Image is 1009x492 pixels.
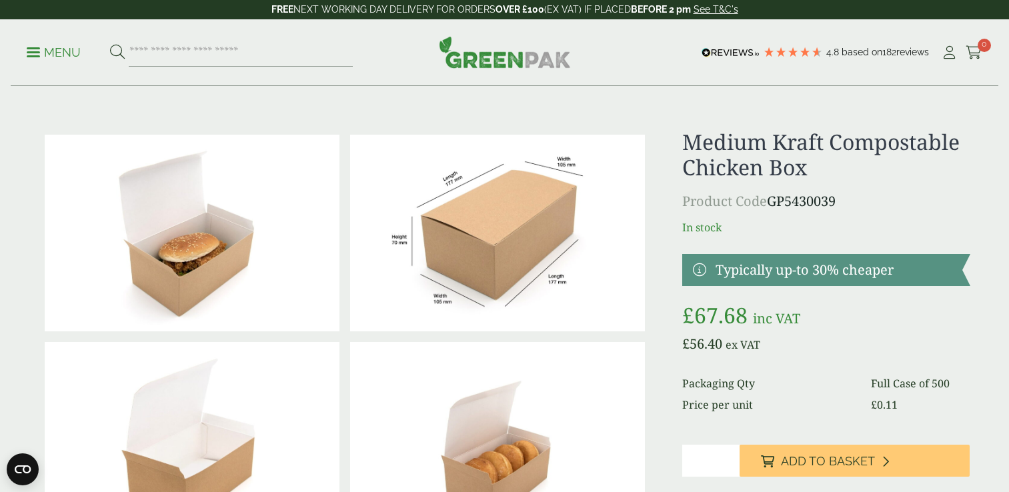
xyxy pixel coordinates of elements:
a: See T&C's [694,4,738,15]
span: ex VAT [726,337,760,352]
span: Product Code [682,192,767,210]
img: Standard Kraft Chicken Box With Chicken Burger [45,135,339,331]
bdi: 67.68 [682,301,748,329]
dd: Full Case of 500 [871,375,970,391]
p: In stock [682,219,970,235]
a: 0 [966,43,982,63]
bdi: 0.11 [871,397,898,412]
span: Add to Basket [781,454,875,469]
p: Menu [27,45,81,61]
a: Menu [27,45,81,58]
span: £ [682,301,694,329]
span: reviews [896,47,929,57]
strong: OVER £100 [495,4,544,15]
span: inc VAT [753,309,800,327]
dt: Packaging Qty [682,375,855,391]
strong: FREE [271,4,293,15]
img: GreenPak Supplies [439,36,571,68]
span: Based on [842,47,882,57]
strong: BEFORE 2 pm [631,4,691,15]
div: 4.79 Stars [763,46,823,58]
img: REVIEWS.io [702,48,760,57]
i: Cart [966,46,982,59]
p: GP5430039 [682,191,970,211]
span: 4.8 [826,47,842,57]
span: 182 [882,47,896,57]
span: 0 [978,39,991,52]
span: £ [682,335,690,353]
bdi: 56.40 [682,335,722,353]
span: £ [871,397,877,412]
button: Add to Basket [740,445,970,477]
img: ChickenBox_medium [350,135,645,331]
dt: Price per unit [682,397,855,413]
h1: Medium Kraft Compostable Chicken Box [682,129,970,181]
button: Open CMP widget [7,453,39,485]
i: My Account [941,46,958,59]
